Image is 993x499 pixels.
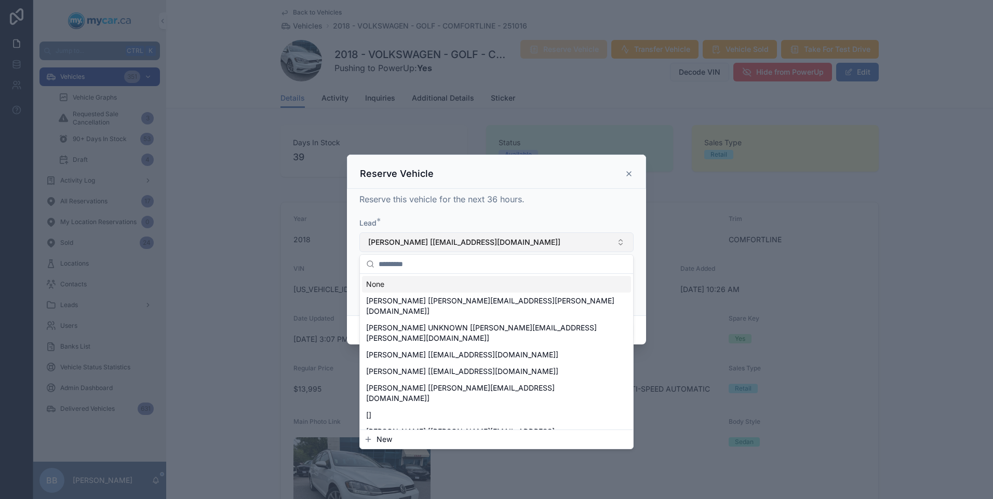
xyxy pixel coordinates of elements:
[366,366,558,377] span: [PERSON_NAME] [[EMAIL_ADDRESS][DOMAIN_NAME]]
[368,237,560,247] span: [PERSON_NAME] [[EMAIL_ADDRESS][DOMAIN_NAME]]
[366,383,614,404] span: [PERSON_NAME] [[PERSON_NAME][EMAIL_ADDRESS][DOMAIN_NAME]]
[366,350,558,360] span: [PERSON_NAME] [[EMAIL_ADDRESS][DOMAIN_NAME]]
[366,410,371,420] span: []
[366,296,614,316] span: [PERSON_NAME] [[PERSON_NAME][EMAIL_ADDRESS][PERSON_NAME][DOMAIN_NAME]]
[366,426,614,447] span: [PERSON_NAME] [[PERSON_NAME][EMAIL_ADDRESS][DOMAIN_NAME]]
[366,323,614,343] span: [PERSON_NAME] UNKNOWN [[PERSON_NAME][EMAIL_ADDRESS][PERSON_NAME][DOMAIN_NAME]]
[364,434,629,445] button: New
[359,194,525,204] span: Reserve this vehicle for the next 36 hours.
[362,276,631,293] div: None
[359,232,634,252] button: Select Button
[360,274,633,429] div: Suggestions
[377,434,392,445] span: New
[360,168,434,180] h3: Reserve Vehicle
[359,218,377,227] span: Lead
